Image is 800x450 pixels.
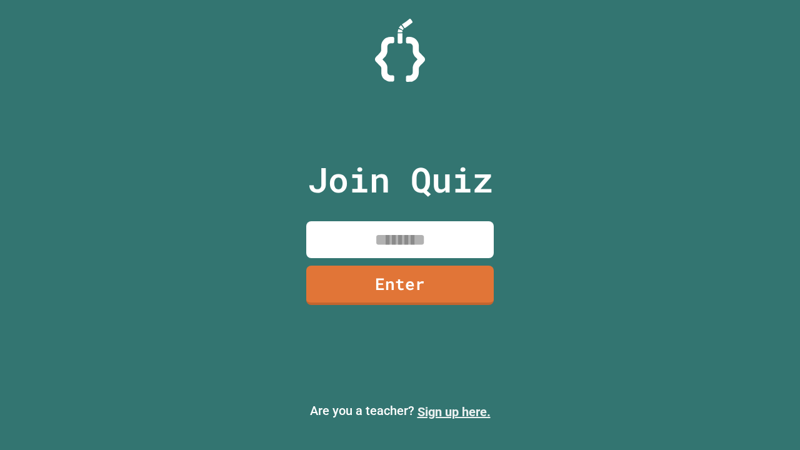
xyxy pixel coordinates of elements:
img: Logo.svg [375,19,425,82]
a: Sign up here. [417,404,491,419]
a: Enter [306,266,494,305]
p: Join Quiz [307,154,493,206]
iframe: chat widget [747,400,787,437]
iframe: chat widget [696,346,787,399]
p: Are you a teacher? [10,401,790,421]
